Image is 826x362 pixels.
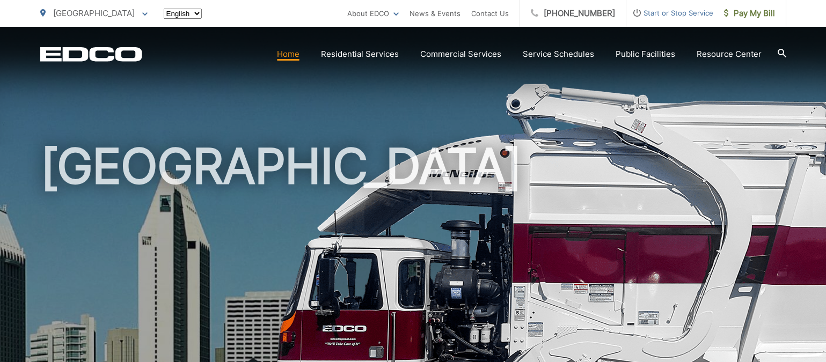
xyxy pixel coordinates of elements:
a: Residential Services [321,48,399,61]
a: EDCD logo. Return to the homepage. [40,47,142,62]
a: News & Events [410,7,460,20]
a: Public Facilities [616,48,675,61]
a: Home [277,48,299,61]
a: Commercial Services [420,48,501,61]
select: Select a language [164,9,202,19]
span: [GEOGRAPHIC_DATA] [53,8,135,18]
a: Contact Us [471,7,509,20]
span: Pay My Bill [724,7,775,20]
a: Resource Center [697,48,762,61]
a: Service Schedules [523,48,594,61]
a: About EDCO [347,7,399,20]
